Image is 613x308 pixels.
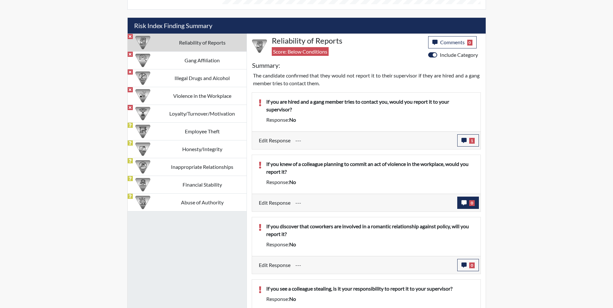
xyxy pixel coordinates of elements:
[259,259,291,271] label: Edit Response
[289,241,296,247] span: no
[289,179,296,185] span: no
[469,200,475,206] span: 0
[158,176,247,193] td: Financial Stability
[135,159,150,174] img: CATEGORY%20ICON-14.139f8ef7.png
[158,122,247,140] td: Employee Theft
[261,178,479,186] div: Response:
[135,53,150,68] img: CATEGORY%20ICON-02.2c5dd649.png
[128,18,486,34] h5: Risk Index Finding Summary
[252,61,280,69] h5: Summary:
[158,158,247,176] td: Inappropriate Relationships
[158,193,247,211] td: Abuse of Authority
[457,197,479,209] button: 0
[291,197,457,209] div: Update the test taker's response, the change might impact the score
[440,51,478,59] label: Include Category
[135,71,150,86] img: CATEGORY%20ICON-12.0f6f1024.png
[135,177,150,192] img: CATEGORY%20ICON-08.97d95025.png
[135,124,150,139] img: CATEGORY%20ICON-07.58b65e52.png
[253,72,480,87] p: The candidate confirmed that they would not report it to their supervisor if they are hired and a...
[467,40,473,46] span: 0
[266,285,474,293] p: If you see a colleague stealing, is it your responsibility to report it to your supervisor?
[261,116,479,124] div: Response:
[135,142,150,157] img: CATEGORY%20ICON-11.a5f294f4.png
[428,36,477,48] button: Comments0
[135,35,150,50] img: CATEGORY%20ICON-20.4a32fe39.png
[291,259,457,271] div: Update the test taker's response, the change might impact the score
[135,88,150,103] img: CATEGORY%20ICON-26.eccbb84f.png
[158,140,247,158] td: Honesty/Integrity
[158,69,247,87] td: Illegal Drugs and Alcohol
[440,39,465,45] span: Comments
[261,241,479,248] div: Response:
[289,117,296,123] span: no
[266,222,474,238] p: If you discover that coworkers are involved in a romantic relationship against policy, will you r...
[135,195,150,210] img: CATEGORY%20ICON-01.94e51fac.png
[259,197,291,209] label: Edit Response
[469,138,475,144] span: 1
[259,134,291,147] label: Edit Response
[158,105,247,122] td: Loyalty/Turnover/Motivation
[291,134,457,147] div: Update the test taker's response, the change might impact the score
[457,259,479,271] button: 0
[272,47,329,56] span: Score: Below Conditions
[266,160,474,176] p: If you knew of a colleague planning to commit an act of violence in the workplace, would you repo...
[158,34,247,51] td: Reliability of Reports
[261,295,479,303] div: Response:
[158,87,247,105] td: Violence in the Workplace
[252,39,267,54] img: CATEGORY%20ICON-20.4a32fe39.png
[272,36,423,46] h4: Reliability of Reports
[469,262,475,268] span: 0
[266,98,474,113] p: If you are hired and a gang member tries to contact you, would you report it to your supervisor?
[289,296,296,302] span: no
[158,51,247,69] td: Gang Affiliation
[457,134,479,147] button: 1
[135,106,150,121] img: CATEGORY%20ICON-17.40ef8247.png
